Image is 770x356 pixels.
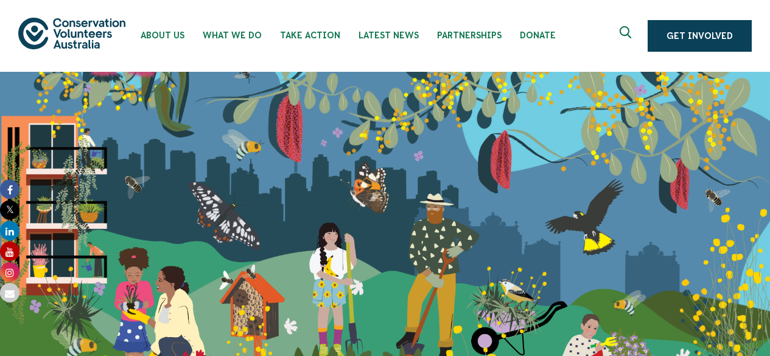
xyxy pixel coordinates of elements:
span: Donate [520,30,556,40]
a: Get Involved [648,20,752,52]
span: Latest News [359,30,419,40]
span: Partnerships [437,30,502,40]
button: Expand search box Close search box [612,21,642,51]
span: About Us [141,30,184,40]
span: What We Do [203,30,262,40]
img: logo.svg [18,18,125,49]
span: Expand search box [620,26,635,46]
span: Take Action [280,30,340,40]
